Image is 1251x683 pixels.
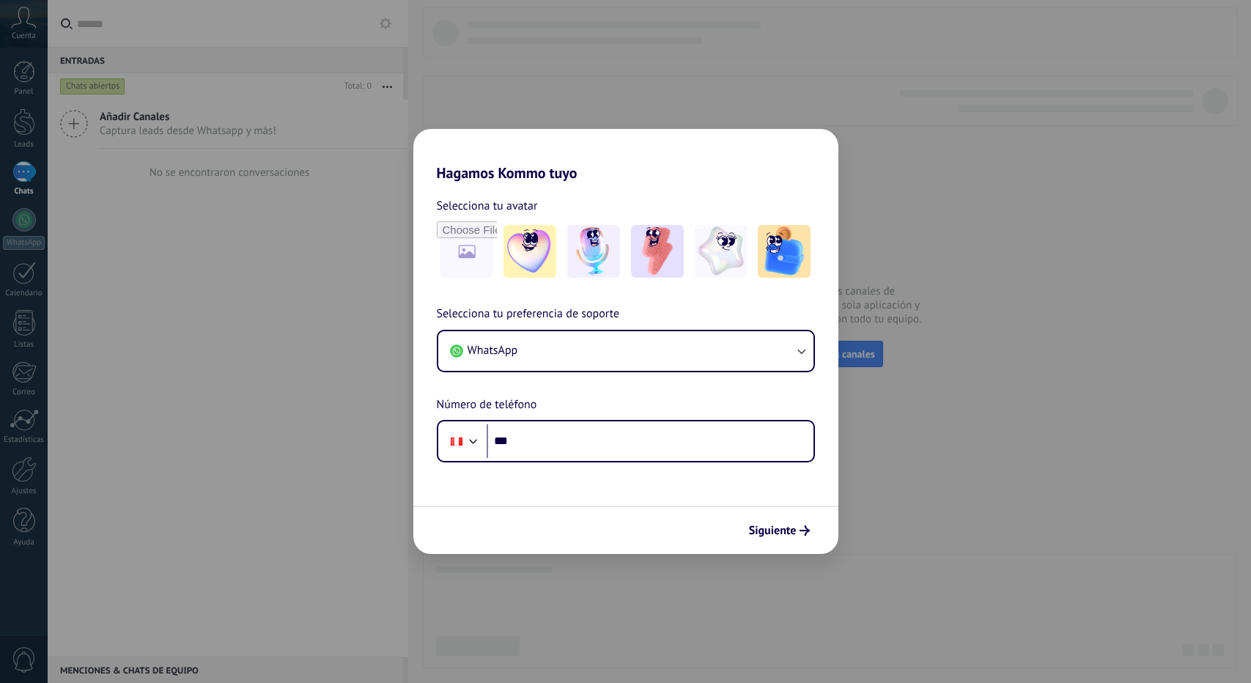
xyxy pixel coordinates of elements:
span: Selecciona tu avatar [437,196,538,215]
span: Siguiente [749,525,797,536]
img: -3.jpeg [631,225,684,278]
span: WhatsApp [468,343,518,358]
img: -5.jpeg [758,225,811,278]
h2: Hagamos Kommo tuyo [413,129,838,182]
span: Selecciona tu preferencia de soporte [437,305,620,324]
span: Número de teléfono [437,396,537,415]
button: WhatsApp [438,331,813,371]
div: Peru: + 51 [443,426,470,457]
button: Siguiente [742,518,816,543]
img: -2.jpeg [567,225,620,278]
img: -4.jpeg [695,225,748,278]
img: -1.jpeg [503,225,556,278]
